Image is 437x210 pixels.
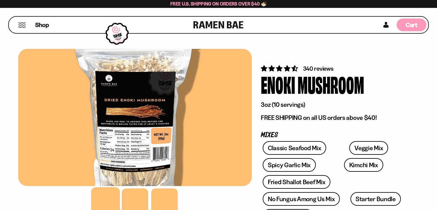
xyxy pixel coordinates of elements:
[298,73,364,96] div: Mushroom
[18,22,26,28] button: Mobile Menu Trigger
[263,158,316,172] a: Spicy Garlic Mix
[261,65,299,72] span: 4.53 stars
[397,17,426,33] div: Cart
[261,73,295,96] div: Enoki
[263,175,330,189] a: Fried Shallot Beef Mix
[170,1,267,7] span: Free U.S. Shipping on Orders over $40 🍜
[344,158,383,172] a: Kimchi Mix
[35,21,49,29] span: Shop
[303,65,333,72] span: 340 reviews
[349,141,388,155] a: Veggie Mix
[261,101,410,109] p: 3oz (10 servings)
[261,114,410,122] p: FREE SHIPPING on all US orders above $40!
[35,19,49,31] a: Shop
[406,21,418,29] span: Cart
[261,132,410,138] p: Mixes
[263,141,326,155] a: Classic Seafood Mix
[263,192,340,206] a: No Fungus Among Us Mix
[350,192,401,206] a: Starter Bundle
